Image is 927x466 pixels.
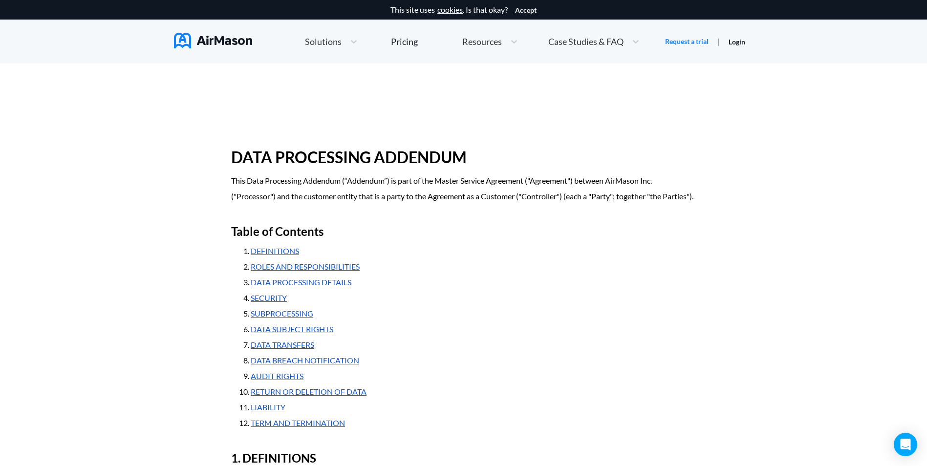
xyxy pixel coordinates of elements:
[251,418,345,427] a: TERM AND TERMINATION
[231,220,696,243] h2: Table of Contents
[251,293,287,302] a: SECURITY
[462,37,502,46] span: Resources
[251,277,351,287] a: DATA PROCESSING DETAILS
[231,142,696,173] h1: DATA PROCESSING ADDENDUM
[251,387,366,396] a: RETURN OR DELETION OF DATA
[305,37,342,46] span: Solutions
[251,309,313,318] a: SUBPROCESSING
[251,402,285,412] a: LIABILITY
[391,37,418,46] div: Pricing
[251,356,359,365] a: DATA BREACH NOTIFICATION
[548,37,624,46] span: Case Studies & FAQ
[251,324,333,334] a: DATA SUBJECT RIGHTS
[251,340,314,349] a: DATA TRANSFERS
[251,262,360,271] a: ROLES AND RESPONSIBILITIES
[437,5,463,14] a: cookies
[231,173,696,204] p: This Data Processing Addendum (“Addendum”) is part of the Master Service Agreement ("Agreement") ...
[894,433,917,456] div: Open Intercom Messenger
[515,6,537,14] button: Accept cookies
[174,33,252,48] img: AirMason Logo
[729,38,745,46] a: Login
[717,37,720,46] span: |
[251,246,299,255] a: DEFINITIONS
[251,371,303,381] a: AUDIT RIGHTS
[665,37,709,46] a: Request a trial
[391,33,418,50] a: Pricing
